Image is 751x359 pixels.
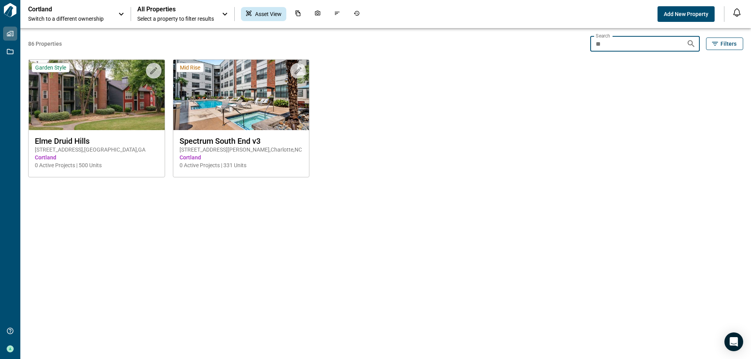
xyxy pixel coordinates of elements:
[180,154,303,161] span: Cortland
[173,60,309,130] img: property-asset
[28,15,110,23] span: Switch to a different ownership
[683,36,699,52] button: Search properties
[28,5,99,13] p: Cortland
[35,146,158,154] span: [STREET_ADDRESS] , [GEOGRAPHIC_DATA] , GA
[706,38,743,50] button: Filters
[349,7,365,21] div: Job History
[658,6,715,22] button: Add New Property
[35,64,66,71] span: Garden Style
[720,40,737,48] span: Filters
[664,10,708,18] span: Add New Property
[28,40,587,48] span: 86 Properties
[596,32,610,39] label: Search
[137,15,214,23] span: Select a property to filter results
[35,136,158,146] span: Elme Druid Hills
[241,7,286,21] div: Asset View
[35,154,158,161] span: Cortland
[137,5,214,13] span: All Properties
[290,7,306,21] div: Documents
[180,161,303,169] span: 0 Active Projects | 331 Units
[724,332,743,351] div: Open Intercom Messenger
[310,7,325,21] div: Photos
[329,7,345,21] div: Issues & Info
[180,64,200,71] span: Mid Rise
[29,60,165,130] img: property-asset
[35,161,158,169] span: 0 Active Projects | 500 Units
[731,6,743,19] button: Open notification feed
[180,136,303,146] span: Spectrum South End v3
[255,10,282,18] span: Asset View
[180,146,303,154] span: [STREET_ADDRESS][PERSON_NAME] , Charlotte , NC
